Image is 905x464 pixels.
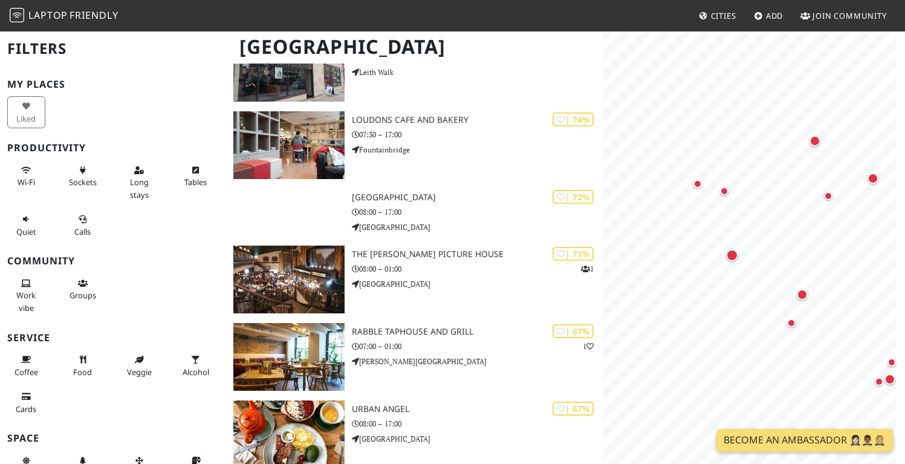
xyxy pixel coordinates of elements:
[64,350,102,382] button: Food
[74,226,91,237] span: Video/audio calls
[226,323,603,391] a: Rabble Taphouse and Grill | 67% 1 Rabble Taphouse and Grill 07:00 – 01:00 [PERSON_NAME][GEOGRAPHI...
[766,10,783,21] span: Add
[127,367,152,377] span: Veggie
[7,255,219,267] h3: Community
[813,10,887,21] span: Join Community
[352,206,603,218] p: 08:00 – 17:00
[10,8,24,22] img: LaptopFriendly
[352,144,603,155] p: Fountainbridge
[717,184,731,198] div: Map marker
[352,129,603,140] p: 07:30 – 17:00
[821,189,835,203] div: Map marker
[352,433,603,445] p: [GEOGRAPHIC_DATA]
[7,209,45,241] button: Quiet
[7,332,219,344] h3: Service
[352,263,603,275] p: 08:00 – 01:00
[15,367,38,377] span: Coffee
[7,350,45,382] button: Coffee
[73,367,92,377] span: Food
[233,246,345,313] img: The Caley Picture House
[7,387,45,419] button: Cards
[64,273,102,306] button: Groups
[352,249,603,260] h3: The [PERSON_NAME] Picture House
[352,341,603,352] p: 07:00 – 01:00
[183,367,209,377] span: Alcohol
[884,355,899,370] div: Map marker
[233,111,345,179] img: Loudons Cafe and Bakery
[130,177,149,200] span: Long stays
[16,404,36,414] span: Credit cards
[807,133,823,149] div: Map marker
[553,324,594,338] div: | 67%
[7,160,45,192] button: Wi-Fi
[226,189,603,236] a: | 72% [GEOGRAPHIC_DATA] 08:00 – 17:00 [GEOGRAPHIC_DATA]
[233,323,345,391] img: Rabble Taphouse and Grill
[882,371,898,387] div: Map marker
[352,278,603,290] p: [GEOGRAPHIC_DATA]
[352,192,603,203] h3: [GEOGRAPHIC_DATA]
[352,418,603,430] p: 08:00 – 17:00
[7,273,45,318] button: Work vibe
[724,247,741,264] div: Map marker
[184,177,207,188] span: Work-friendly tables
[794,287,810,302] div: Map marker
[16,290,36,313] span: People working
[581,263,594,275] p: 1
[7,30,219,67] h2: Filters
[352,115,603,125] h3: Loudons Cafe and Bakery
[64,209,102,241] button: Calls
[120,350,158,382] button: Veggie
[7,79,219,90] h3: My Places
[177,350,215,382] button: Alcohol
[352,327,603,337] h3: Rabble Taphouse and Grill
[553,190,594,204] div: | 72%
[553,247,594,261] div: | 71%
[711,10,736,21] span: Cities
[70,290,96,301] span: Group tables
[352,404,603,414] h3: Urban Angel
[18,177,35,188] span: Stable Wi-Fi
[70,8,118,22] span: Friendly
[16,226,36,237] span: Quiet
[583,341,594,352] p: 1
[352,221,603,233] p: [GEOGRAPHIC_DATA]
[784,316,799,330] div: Map marker
[230,30,601,64] h1: [GEOGRAPHIC_DATA]
[7,433,219,444] h3: Space
[28,8,68,22] span: Laptop
[553,113,594,126] div: | 74%
[226,246,603,313] a: The Caley Picture House | 71% 1 The [PERSON_NAME] Picture House 08:00 – 01:00 [GEOGRAPHIC_DATA]
[226,111,603,179] a: Loudons Cafe and Bakery | 74% Loudons Cafe and Bakery 07:30 – 17:00 Fountainbridge
[553,402,594,416] div: | 67%
[352,356,603,367] p: [PERSON_NAME][GEOGRAPHIC_DATA]
[690,177,705,191] div: Map marker
[796,5,892,27] a: Join Community
[10,5,118,27] a: LaptopFriendly LaptopFriendly
[64,160,102,192] button: Sockets
[872,374,886,389] div: Map marker
[7,142,219,154] h3: Productivity
[865,171,881,186] div: Map marker
[177,160,215,192] button: Tables
[69,177,97,188] span: Power sockets
[749,5,788,27] a: Add
[694,5,741,27] a: Cities
[120,160,158,204] button: Long stays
